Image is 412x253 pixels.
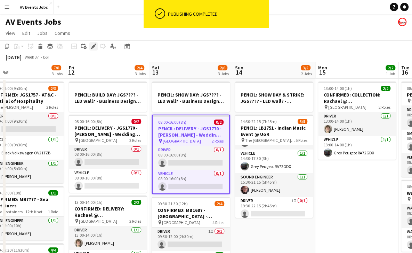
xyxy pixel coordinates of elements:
h1: AV Events Jobs [6,17,61,27]
app-card-role: Vehicle1/113:00-14:00 (1h)Grey Peugeot RA72GDX [318,136,396,160]
div: [DATE] [6,54,22,61]
h3: PENCIL: BUILD DAY: JGS???? - LED wall? - Business Design Centre [69,92,147,104]
span: Fri [69,64,74,71]
span: 0/2 [131,119,141,124]
span: 2/4 [215,201,224,206]
span: 3 Roles [46,105,58,110]
div: 3 Jobs [135,71,146,76]
app-card-role: Driver1/113:00-14:00 (1h)[PERSON_NAME] [318,112,396,136]
h3: PENCIL: LB1751 - Indian Music Event @ UoR [235,125,313,137]
span: 2/6 [218,65,227,70]
span: [GEOGRAPHIC_DATA] [162,220,200,225]
span: Mon [318,64,327,71]
span: 14 [234,68,243,76]
span: 0/2 [214,120,224,125]
h3: PENCIL: DELIVERY - JGS1770 - [PERSON_NAME] - Wedding event [153,125,229,138]
span: Edit [22,30,30,36]
div: Publishing completed [168,11,266,17]
span: 2/2 [131,200,141,205]
app-user-avatar: Liam O'Brien [398,18,406,26]
span: 5 Roles [296,138,307,143]
span: Jobs [37,30,48,36]
span: The [GEOGRAPHIC_DATA], [GEOGRAPHIC_DATA] [245,138,296,143]
span: 1/1 [48,190,58,195]
span: Tue [401,64,409,71]
span: 4/4 [48,247,58,253]
h3: CONFIRMED: MB1687 - [GEOGRAPHIC_DATA] - Wedding [GEOGRAPHIC_DATA] [152,207,230,220]
span: 14:30-22:15 (7h45m) [241,119,277,124]
app-job-card: 08:00-16:00 (8h)0/2PENCIL: DELIVERY - JGS1770 - [PERSON_NAME] - Wedding event [GEOGRAPHIC_DATA]2 ... [152,115,230,194]
span: 4 Roles [212,220,224,225]
app-card-role: Driver0/108:00-16:00 (8h) [69,145,147,169]
span: Week 37 [23,54,40,60]
span: [GEOGRAPHIC_DATA] [79,219,117,224]
span: 2 Roles [212,138,224,144]
a: Comms [52,29,73,38]
span: Sun [235,64,243,71]
span: 09:30-21:30 (12h) [157,201,188,206]
app-card-role: Vehicle1/114:30-17:30 (3h)Grey Peugeot RA72GDX [235,149,313,173]
span: [GEOGRAPHIC_DATA] [79,138,117,143]
span: 1 Role [48,209,58,214]
h3: PENCIL: DELIVERY - JGS1770 - [PERSON_NAME] - Wedding event [69,125,147,137]
span: 7/8 [51,65,61,70]
span: 12 [68,68,74,76]
a: Edit [19,29,33,38]
button: AV Events Jobs [14,0,54,14]
h3: PENCIL: SHOW DAY: JGS???? - LED wall? - Business Design Centre [152,92,230,104]
app-job-card: 13:00-14:00 (1h)2/2CONFIRMED: COLLECTION: Rachael @ [GEOGRAPHIC_DATA] [GEOGRAPHIC_DATA]2 RolesDri... [318,82,396,160]
span: 2 Roles [379,105,390,110]
app-card-role: Driver1I0/109:30-12:00 (2h30m) [152,228,230,251]
span: 2/4 [135,65,144,70]
app-job-card: PENCIL: SHOW DAY: JGS???? - LED wall? - Business Design Centre [152,82,230,112]
app-job-card: 08:00-16:00 (8h)0/2PENCIL: DELIVERY - JGS1770 - [PERSON_NAME] - Wedding event [GEOGRAPHIC_DATA]2 ... [69,115,147,193]
app-job-card: PENCIL: SHOW DAY & STRIKE: JGS???? - LED wall? - Business Design Centre [235,82,313,112]
span: 13 [151,68,160,76]
span: 3/5 [301,65,310,70]
h3: PENCIL: SHOW DAY & STRIKE: JGS???? - LED wall? - Business Design Centre [235,92,313,104]
app-card-role: Vehicle0/108:00-16:00 (8h) [153,170,229,193]
div: 3 Jobs [218,71,229,76]
div: 3 Jobs [52,71,63,76]
span: [GEOGRAPHIC_DATA] [328,105,366,110]
span: 2 Roles [129,138,141,143]
app-card-role: Driver1I0/119:30-22:15 (2h45m) [235,197,313,221]
app-card-role: Driver1/113:00-14:00 (1h)[PERSON_NAME] [69,226,147,250]
app-card-role: Driver0/108:00-16:00 (8h) [153,146,229,170]
div: 1 Job [386,71,395,76]
div: BST [43,54,50,60]
app-card-role: Sound Engineer1/115:30-21:15 (5h45m)[PERSON_NAME] [235,173,313,197]
span: 2/3 [48,86,58,91]
a: Jobs [34,29,50,38]
span: 15 [317,68,327,76]
app-card-role: Vehicle0/108:00-16:00 (8h) [69,169,147,193]
div: 2 Jobs [301,71,312,76]
app-job-card: 14:30-22:15 (7h45m)3/5PENCIL: LB1751 - Indian Music Event @ UoR The [GEOGRAPHIC_DATA], [GEOGRAPHI... [235,115,313,218]
span: 16 [400,68,409,76]
span: View [6,30,15,36]
span: [GEOGRAPHIC_DATA] [163,138,201,144]
a: View [3,29,18,38]
span: 2/2 [381,86,390,91]
span: 2 Roles [129,219,141,224]
span: 08:00-16:00 (8h) [158,120,186,125]
h3: CONFIRMED: COLLECTION: Rachael @ [GEOGRAPHIC_DATA] [318,92,396,104]
h3: CONFIRMED: DELIVERY: Rachael @ [GEOGRAPHIC_DATA] [69,206,147,218]
span: 13:00-14:00 (1h) [74,200,103,205]
span: 13:00-14:00 (1h) [324,86,352,91]
span: Comms [55,30,70,36]
span: 2/2 [386,65,395,70]
span: 3/5 [298,119,307,124]
span: 08:00-16:00 (8h) [74,119,103,124]
span: Sat [152,64,160,71]
app-job-card: PENCIL: BUILD DAY: JGS???? - LED wall? - Business Design Centre [69,82,147,112]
